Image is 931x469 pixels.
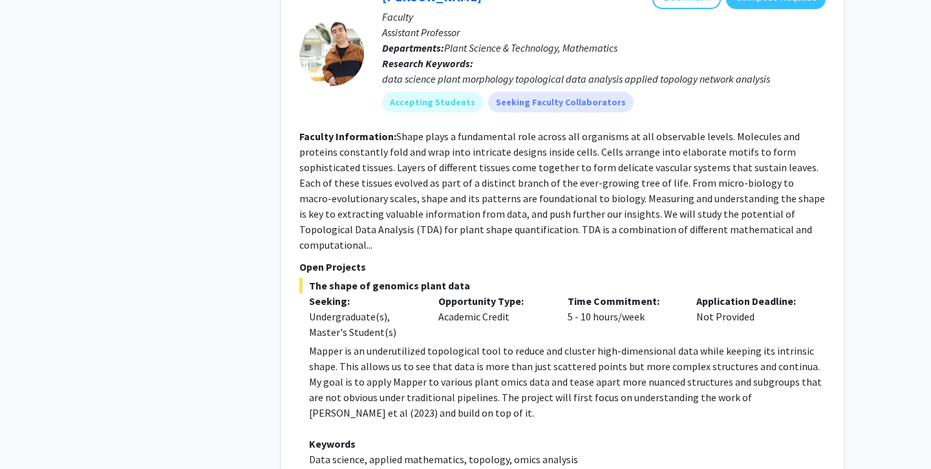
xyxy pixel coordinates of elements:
[299,130,825,251] fg-read-more: Shape plays a fundamental role across all organisms at all observable levels. Molecules and prote...
[382,71,826,87] div: data science plant morphology topological data analysis applied topology network analysis
[696,293,806,309] p: Application Deadline:
[687,293,816,340] div: Not Provided
[382,25,826,40] p: Assistant Professor
[488,92,634,112] mat-chip: Seeking Faculty Collaborators
[382,9,826,25] p: Faculty
[309,452,826,467] p: Data science, applied mathematics, topology, omics analysis
[568,293,678,309] p: Time Commitment:
[309,437,356,450] strong: Keywords
[299,259,826,275] p: Open Projects
[309,309,419,340] div: Undergraduate(s), Master's Student(s)
[382,92,483,112] mat-chip: Accepting Students
[299,130,396,143] b: Faculty Information:
[382,57,473,70] b: Research Keywords:
[429,293,558,340] div: Academic Credit
[309,293,419,309] p: Seeking:
[309,343,826,421] p: Mapper is an underutilized topological tool to reduce and cluster high-dimensional data while kee...
[382,41,444,54] b: Departments:
[444,41,617,54] span: Plant Science & Technology, Mathematics
[299,278,826,293] span: The shape of genomics plant data
[558,293,687,340] div: 5 - 10 hours/week
[10,411,55,459] iframe: Chat
[438,293,548,309] p: Opportunity Type:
